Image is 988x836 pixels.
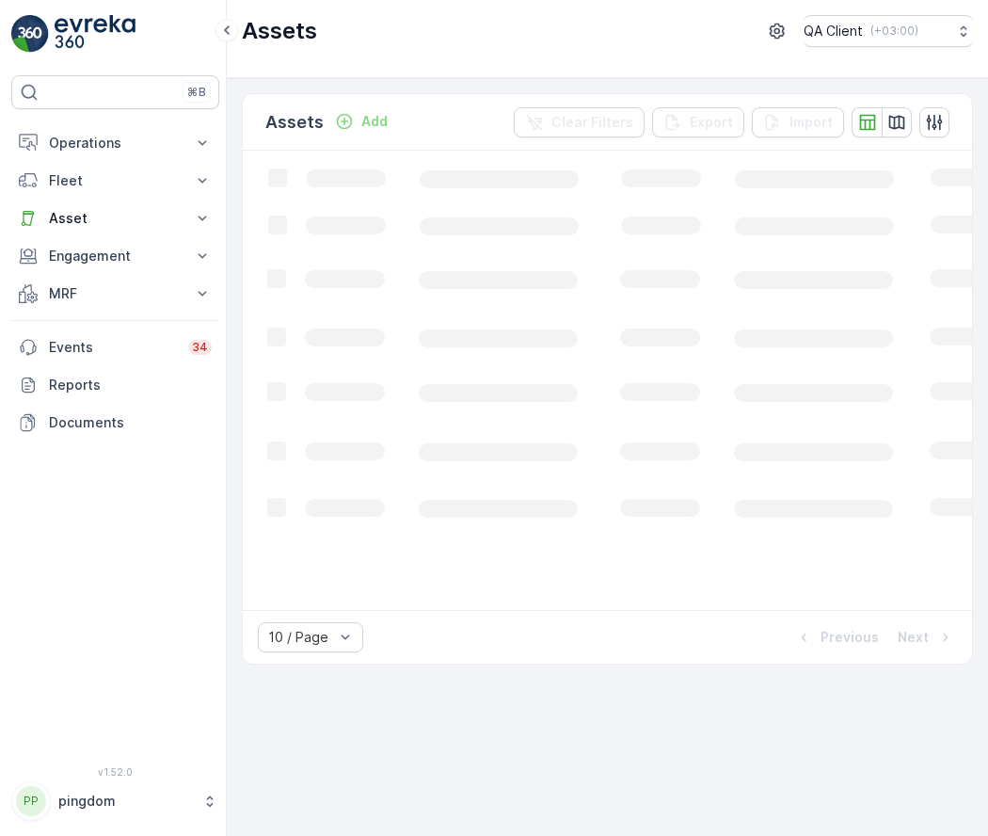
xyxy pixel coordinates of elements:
[789,113,833,132] p: Import
[265,109,324,136] p: Assets
[11,366,219,404] a: Reports
[652,107,744,137] button: Export
[16,786,46,816] div: PP
[49,171,182,190] p: Fleet
[11,766,219,778] span: v 1.52.0
[898,628,929,647] p: Next
[49,376,212,394] p: Reports
[11,404,219,442] a: Documents
[49,209,182,228] p: Asset
[49,338,177,357] p: Events
[11,162,219,200] button: Fleet
[11,200,219,237] button: Asset
[11,275,219,313] button: MRF
[55,15,135,53] img: logo_light-DOdMpM7g.png
[58,792,193,811] p: pingdom
[361,112,388,131] p: Add
[690,113,733,132] p: Export
[11,15,49,53] img: logo
[870,24,918,39] p: ( +03:00 )
[821,628,879,647] p: Previous
[11,781,219,821] button: PPpingdom
[49,413,212,432] p: Documents
[11,237,219,275] button: Engagement
[327,110,395,133] button: Add
[896,626,957,649] button: Next
[804,15,973,47] button: QA Client(+03:00)
[49,134,182,153] p: Operations
[49,247,182,265] p: Engagement
[752,107,844,137] button: Import
[49,284,182,303] p: MRF
[804,22,863,40] p: QA Client
[242,16,317,46] p: Assets
[792,626,881,649] button: Previous
[11,124,219,162] button: Operations
[551,113,633,132] p: Clear Filters
[514,107,645,137] button: Clear Filters
[187,85,206,100] p: ⌘B
[192,340,208,355] p: 34
[11,329,219,366] a: Events34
